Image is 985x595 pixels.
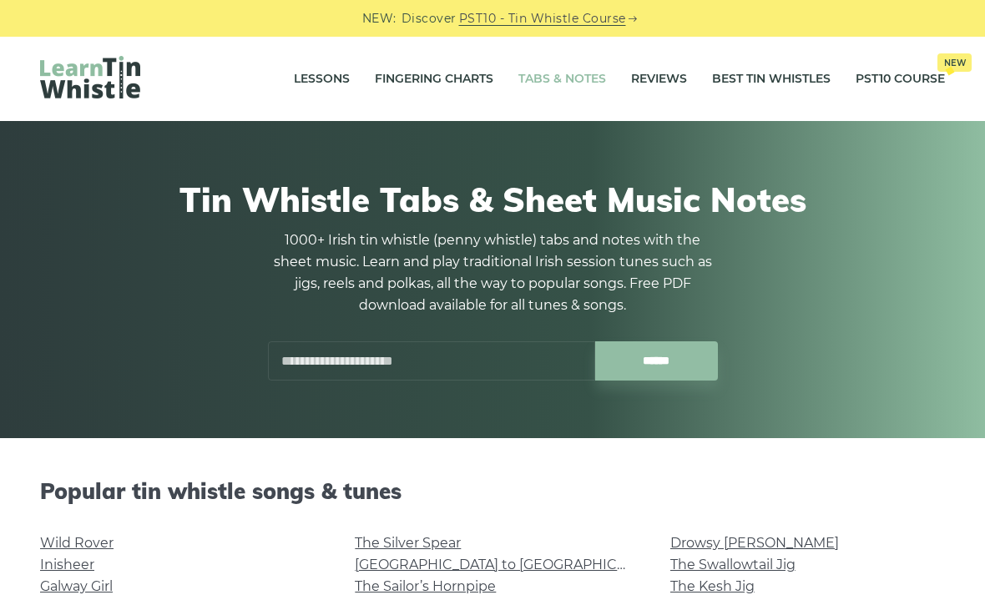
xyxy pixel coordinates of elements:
[40,557,94,572] a: Inisheer
[670,578,755,594] a: The Kesh Jig
[712,58,831,100] a: Best Tin Whistles
[856,58,945,100] a: PST10 CourseNew
[40,478,945,504] h2: Popular tin whistle songs & tunes
[355,578,496,594] a: The Sailor’s Hornpipe
[670,535,839,551] a: Drowsy [PERSON_NAME]
[355,535,461,551] a: The Silver Spear
[294,58,350,100] a: Lessons
[631,58,687,100] a: Reviews
[40,56,140,98] img: LearnTinWhistle.com
[267,229,718,316] p: 1000+ Irish tin whistle (penny whistle) tabs and notes with the sheet music. Learn and play tradi...
[40,578,113,594] a: Galway Girl
[670,557,796,572] a: The Swallowtail Jig
[375,58,493,100] a: Fingering Charts
[518,58,606,100] a: Tabs & Notes
[40,535,114,551] a: Wild Rover
[937,53,972,72] span: New
[48,179,937,219] h1: Tin Whistle Tabs & Sheet Music Notes
[355,557,663,572] a: [GEOGRAPHIC_DATA] to [GEOGRAPHIC_DATA]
